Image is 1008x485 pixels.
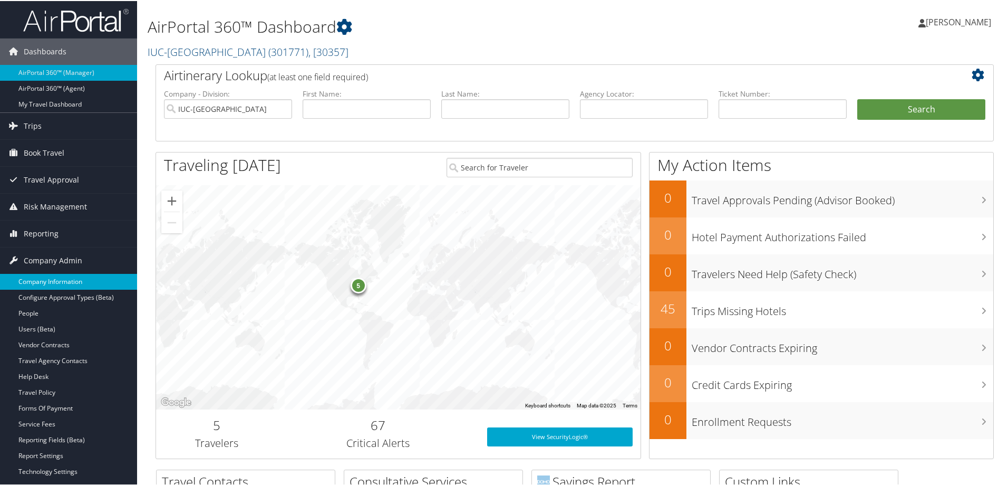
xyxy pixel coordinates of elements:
h2: 45 [650,299,686,317]
h3: Credit Cards Expiring [692,372,993,392]
a: 0Vendor Contracts Expiring [650,327,993,364]
img: airportal-logo.png [23,7,129,32]
label: Ticket Number: [719,88,847,98]
a: Open this area in Google Maps (opens a new window) [159,395,193,408]
h2: 0 [650,336,686,354]
button: Keyboard shortcuts [525,401,570,408]
label: First Name: [303,88,431,98]
h1: My Action Items [650,153,993,175]
h2: 0 [650,225,686,243]
span: [PERSON_NAME] [926,15,991,27]
h3: Vendor Contracts Expiring [692,335,993,355]
h1: AirPortal 360™ Dashboard [148,15,717,37]
a: 0Travel Approvals Pending (Advisor Booked) [650,179,993,216]
span: Map data ©2025 [577,402,616,407]
h2: 5 [164,415,269,433]
h3: Travelers [164,435,269,450]
a: [PERSON_NAME] [918,5,1002,37]
h2: 0 [650,373,686,391]
button: Zoom in [161,189,182,211]
h3: Travel Approvals Pending (Advisor Booked) [692,187,993,207]
h2: Airtinerary Lookup [164,65,916,83]
label: Company - Division: [164,88,292,98]
h3: Travelers Need Help (Safety Check) [692,261,993,281]
h2: 0 [650,262,686,280]
a: 0Credit Cards Expiring [650,364,993,401]
label: Last Name: [441,88,569,98]
h1: Traveling [DATE] [164,153,281,175]
h3: Enrollment Requests [692,408,993,429]
span: Dashboards [24,37,66,64]
span: (at least one field required) [267,70,368,82]
span: Risk Management [24,193,87,219]
a: 0Travelers Need Help (Safety Check) [650,253,993,290]
h2: 67 [285,415,471,433]
a: View SecurityLogic® [487,426,633,445]
a: IUC-[GEOGRAPHIC_DATA] [148,44,348,58]
button: Zoom out [161,211,182,232]
label: Agency Locator: [580,88,708,98]
h3: Trips Missing Hotels [692,298,993,318]
span: ( 301771 ) [268,44,308,58]
a: 0Enrollment Requests [650,401,993,438]
span: Book Travel [24,139,64,165]
h2: 0 [650,188,686,206]
span: Travel Approval [24,166,79,192]
a: 0Hotel Payment Authorizations Failed [650,216,993,253]
span: Reporting [24,220,59,246]
button: Search [857,98,985,119]
span: Company Admin [24,246,82,273]
img: Google [159,395,193,408]
a: 45Trips Missing Hotels [650,290,993,327]
input: Search for Traveler [447,157,633,176]
span: , [ 30357 ] [308,44,348,58]
h2: 0 [650,410,686,427]
h3: Critical Alerts [285,435,471,450]
a: Terms (opens in new tab) [623,402,637,407]
span: Trips [24,112,42,138]
h3: Hotel Payment Authorizations Failed [692,224,993,244]
div: 5 [350,277,366,292]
